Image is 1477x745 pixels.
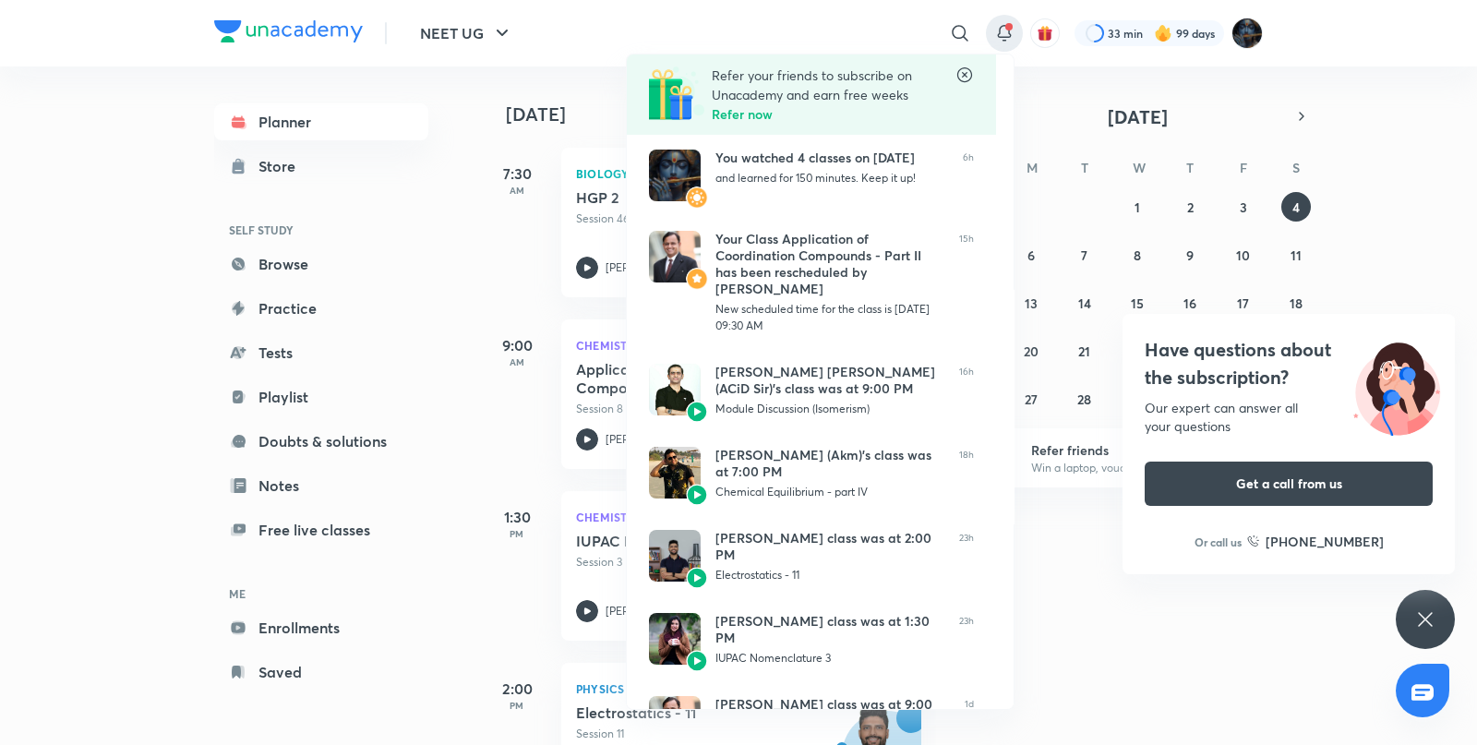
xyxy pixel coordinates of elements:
img: Avatar [649,613,701,665]
img: Avatar [686,268,708,290]
img: Avatar [686,186,708,209]
div: You watched 4 classes on [DATE] [715,150,948,166]
div: Your Class Application of Coordination Compounds - Part II has been rescheduled by [PERSON_NAME] [715,231,944,297]
div: [PERSON_NAME] class was at 9:00 AM [715,696,950,729]
div: New scheduled time for the class is [DATE] 09:30 AM [715,301,944,334]
a: AvatarAvatar[PERSON_NAME] class was at 1:30 PMIUPAC Nomenclature 323h [627,598,996,681]
img: Avatar [649,364,701,415]
span: 6h [963,150,974,201]
img: Avatar [686,650,708,672]
div: [PERSON_NAME] class was at 1:30 PM [715,613,944,646]
a: AvatarAvatar[PERSON_NAME] [PERSON_NAME] (ACiD Sir)’s class was at 9:00 PMModule Discussion (Isome... [627,349,996,432]
span: 23h [959,530,974,583]
span: 23h [959,613,974,667]
span: 18h [959,447,974,500]
div: IUPAC Nomenclature 3 [715,650,944,667]
div: [PERSON_NAME] (Akm)’s class was at 7:00 PM [715,447,944,480]
img: Avatar [649,447,701,499]
img: Avatar [649,530,701,582]
div: and learned for 150 minutes. Keep it up! [715,170,948,186]
span: 15h [959,231,974,334]
a: AvatarAvatar[PERSON_NAME] (Akm)’s class was at 7:00 PMChemical Equilibrium - part IV18h [627,432,996,515]
img: Avatar [686,401,708,423]
div: Electrostatics - 11 [715,567,944,583]
img: Avatar [686,484,708,506]
img: Referral [649,66,704,121]
div: [PERSON_NAME] [PERSON_NAME] (ACiD Sir)’s class was at 9:00 PM [715,364,944,397]
a: AvatarAvatarYou watched 4 classes on [DATE]and learned for 150 minutes. Keep it up!6h [627,135,996,216]
img: Avatar [686,567,708,589]
img: Avatar [649,231,701,282]
div: Module Discussion (Isomerism) [715,401,944,417]
img: Avatar [649,150,701,201]
a: AvatarAvatar[PERSON_NAME] class was at 2:00 PMElectrostatics - 1123h [627,515,996,598]
div: Chemical Equilibrium - part IV [715,484,944,500]
span: 16h [959,364,974,417]
a: AvatarAvatarYour Class Application of Coordination Compounds - Part II has been rescheduled by [P... [627,216,996,349]
p: Refer your friends to subscribe on Unacademy and earn free weeks [712,66,955,104]
h6: Refer now [712,104,955,124]
div: [PERSON_NAME] class was at 2:00 PM [715,530,944,563]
